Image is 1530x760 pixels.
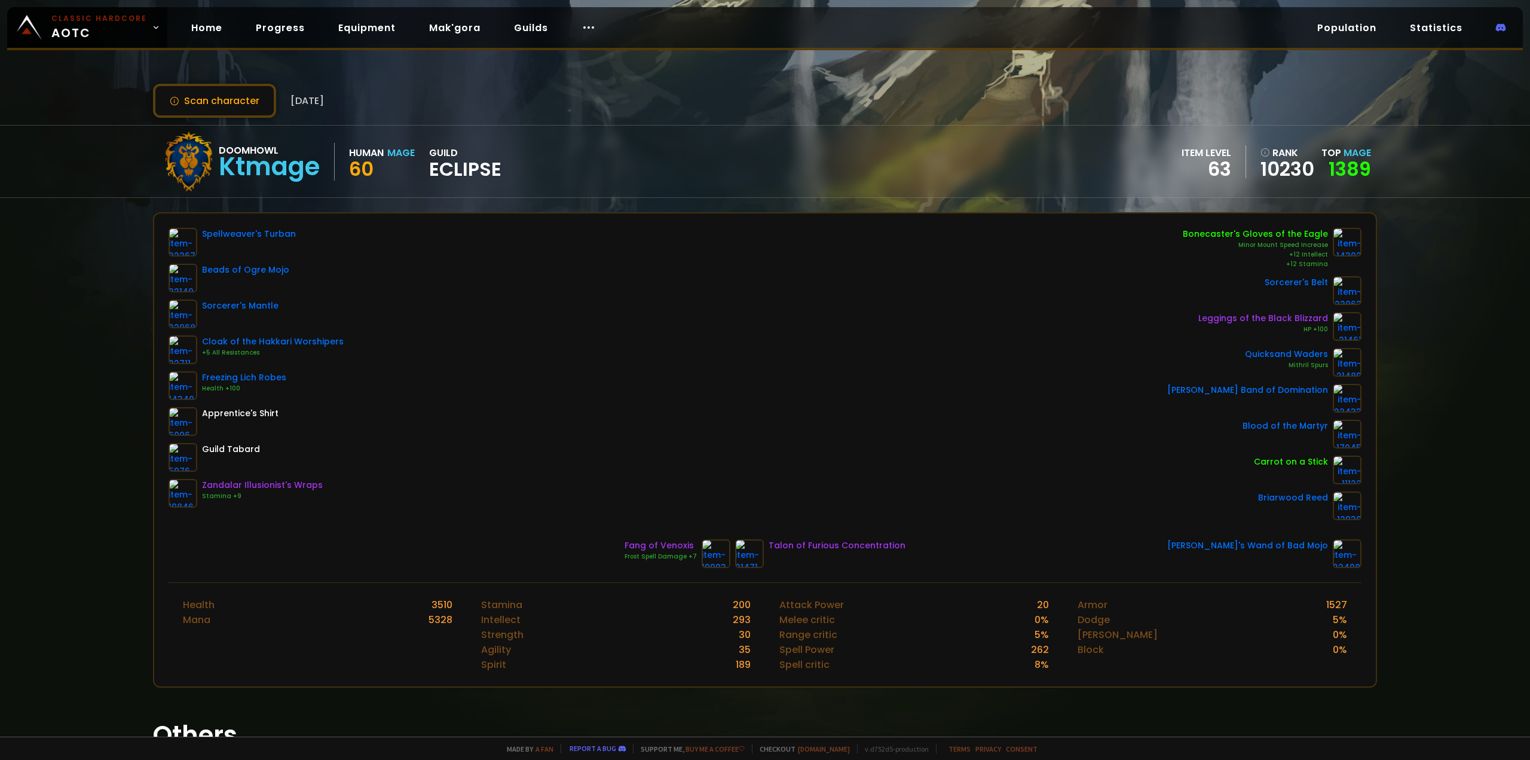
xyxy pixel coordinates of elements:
[432,597,452,612] div: 3510
[625,539,697,552] div: Fang of Venoxis
[1006,744,1038,753] a: Consent
[481,642,511,657] div: Agility
[202,335,344,348] div: Cloak of the Hakkari Worshipers
[429,145,501,178] div: guild
[798,744,850,753] a: [DOMAIN_NAME]
[1167,539,1328,552] div: [PERSON_NAME]'s Wand of Bad Mojo
[1183,228,1328,240] div: Bonecaster's Gloves of the Eagle
[752,744,850,753] span: Checkout
[481,627,524,642] div: Strength
[1245,361,1328,370] div: Mithril Spurs
[51,13,147,24] small: Classic Hardcore
[202,443,260,456] div: Guild Tabard
[1183,260,1328,269] div: +12 Stamina
[1400,16,1472,40] a: Statistics
[1260,145,1314,160] div: rank
[857,744,929,753] span: v. d752d5 - production
[1260,160,1314,178] a: 10230
[1078,642,1104,657] div: Block
[1333,420,1361,448] img: item-17045
[7,7,167,48] a: Classic HardcoreAOTC
[1037,597,1049,612] div: 20
[779,642,834,657] div: Spell Power
[481,597,522,612] div: Stamina
[1243,420,1328,432] div: Blood of the Martyr
[169,371,197,400] img: item-14340
[182,16,232,40] a: Home
[429,160,501,178] span: Eclipse
[1333,492,1361,520] img: item-12930
[202,492,323,501] div: Stamina +9
[169,228,197,257] img: item-22267
[202,300,279,312] div: Sorcerer's Mantle
[169,407,197,436] img: item-6096
[779,627,837,642] div: Range critic
[349,145,384,160] div: Human
[1326,597,1347,612] div: 1527
[1308,16,1386,40] a: Population
[633,744,745,753] span: Support me,
[736,657,751,672] div: 189
[387,145,415,160] div: Mage
[183,597,215,612] div: Health
[481,612,521,627] div: Intellect
[1333,627,1347,642] div: 0 %
[779,657,830,672] div: Spell critic
[153,84,276,118] button: Scan character
[1258,492,1328,504] div: Briarwood Reed
[739,627,751,642] div: 30
[202,264,289,276] div: Beads of Ogre Mojo
[169,335,197,364] img: item-22711
[570,744,616,753] a: Report a bug
[779,597,844,612] div: Attack Power
[1333,348,1361,377] img: item-21489
[779,612,835,627] div: Melee critic
[219,158,320,176] div: Ktmage
[1035,612,1049,627] div: 0 %
[1333,456,1361,484] img: item-11122
[948,744,971,753] a: Terms
[169,300,197,328] img: item-22068
[202,348,344,358] div: +5 All Resistances
[1333,642,1347,657] div: 0 %
[202,384,286,393] div: Health +100
[1333,612,1347,627] div: 5 %
[1333,384,1361,413] img: item-22433
[500,744,553,753] span: Made by
[1183,250,1328,260] div: +12 Intellect
[504,16,558,40] a: Guilds
[153,716,1377,754] h1: Others
[1031,642,1049,657] div: 262
[290,93,324,108] span: [DATE]
[733,597,751,612] div: 200
[1078,597,1107,612] div: Armor
[183,612,210,627] div: Mana
[1182,160,1231,178] div: 63
[1333,312,1361,341] img: item-21461
[169,264,197,292] img: item-22149
[1265,276,1328,289] div: Sorcerer's Belt
[1198,325,1328,334] div: HP +100
[202,228,296,240] div: Spellweaver's Turban
[1167,384,1328,396] div: [PERSON_NAME] Band of Domination
[169,443,197,472] img: item-5976
[733,612,751,627] div: 293
[202,371,286,384] div: Freezing Lich Robes
[1321,145,1371,160] div: Top
[739,642,751,657] div: 35
[329,16,405,40] a: Equipment
[246,16,314,40] a: Progress
[1035,627,1049,642] div: 5 %
[481,657,506,672] div: Spirit
[1245,348,1328,361] div: Quicksand Waders
[202,407,279,420] div: Apprentice's Shirt
[686,744,745,753] a: Buy me a coffee
[1333,228,1361,257] img: item-14302
[1035,657,1049,672] div: 8 %
[625,552,697,561] div: Frost Spell Damage +7
[535,744,553,753] a: a fan
[975,744,1001,753] a: Privacy
[1254,456,1328,468] div: Carrot on a Stick
[169,479,197,508] img: item-19846
[202,479,323,492] div: Zandalar Illusionist's Wraps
